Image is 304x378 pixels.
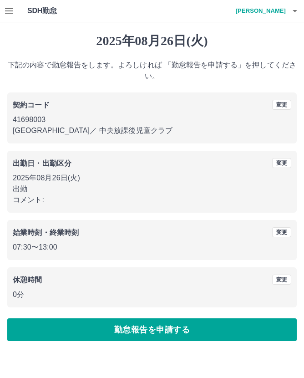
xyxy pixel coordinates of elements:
p: 2025年08月26日(火) [13,173,291,184]
h1: 2025年08月26日(火) [7,33,297,49]
p: 出勤 [13,184,291,194]
b: 契約コード [13,101,50,109]
button: 変更 [272,158,291,168]
button: 勤怠報告を申請する [7,318,297,341]
p: [GEOGRAPHIC_DATA] ／ 中央放課後児童クラブ [13,125,291,136]
p: 07:30 〜 13:00 [13,242,291,253]
button: 変更 [272,100,291,110]
p: 41698003 [13,114,291,125]
button: 変更 [272,275,291,285]
b: 休憩時間 [13,276,42,284]
b: 始業時刻・終業時刻 [13,229,79,236]
button: 変更 [272,227,291,237]
p: 0分 [13,289,291,300]
b: 出勤日・出勤区分 [13,159,71,167]
p: 下記の内容で勤怠報告をします。よろしければ 「勤怠報告を申請する」を押してください。 [7,60,297,82]
p: コメント: [13,194,291,205]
